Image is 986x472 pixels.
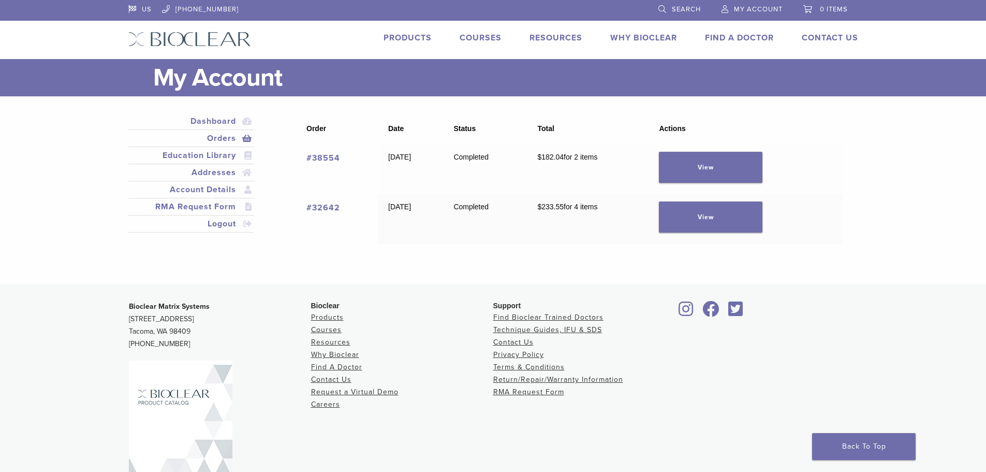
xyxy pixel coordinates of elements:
[130,201,253,213] a: RMA Request Form
[675,307,697,318] a: Bioclear
[306,203,340,213] a: View order number 32642
[537,124,554,133] span: Total
[610,33,677,43] a: Why Bioclear
[699,307,723,318] a: Bioclear
[311,338,350,347] a: Resources
[130,183,253,196] a: Account Details
[130,166,253,179] a: Addresses
[820,5,848,13] span: 0 items
[306,153,340,163] a: View order number 38554
[453,124,476,133] span: Status
[493,388,564,396] a: RMA Request Form
[130,149,253,162] a: Education Library
[311,313,344,322] a: Products
[388,124,404,133] span: Date
[725,307,747,318] a: Bioclear
[311,325,342,334] a: Courses
[306,124,326,133] span: Order
[130,132,253,145] a: Orders
[493,313,604,322] a: Find Bioclear Trained Doctors
[311,350,359,359] a: Why Bioclear
[128,113,255,245] nav: Account pages
[130,218,253,230] a: Logout
[460,33,502,43] a: Courses
[493,375,623,384] a: Return/Repair/Warranty Information
[129,302,210,311] strong: Bioclear Matrix Systems
[444,145,527,194] td: Completed
[311,363,362,371] a: Find A Doctor
[493,350,544,359] a: Privacy Policy
[529,33,582,43] a: Resources
[672,5,701,13] span: Search
[734,5,783,13] span: My Account
[537,203,564,211] span: 233.55
[493,363,565,371] a: Terms & Conditions
[705,33,774,43] a: Find A Doctor
[537,153,564,161] span: 182.04
[129,301,311,350] p: [STREET_ADDRESS] Tacoma, WA 98409 [PHONE_NUMBER]
[493,325,602,334] a: Technique Guides, IFU & SDS
[527,194,649,244] td: for 4 items
[130,115,253,127] a: Dashboard
[802,33,858,43] a: Contact Us
[493,338,534,347] a: Contact Us
[128,32,251,47] img: Bioclear
[384,33,432,43] a: Products
[527,145,649,194] td: for 2 items
[311,400,340,409] a: Careers
[388,203,411,211] time: [DATE]
[812,433,916,460] a: Back To Top
[659,202,762,233] a: View order 32642
[311,375,351,384] a: Contact Us
[388,153,411,161] time: [DATE]
[537,153,541,161] span: $
[659,152,762,183] a: View order 38554
[311,388,399,396] a: Request a Virtual Demo
[537,203,541,211] span: $
[153,59,858,96] h1: My Account
[659,124,685,133] span: Actions
[493,302,521,310] span: Support
[311,302,340,310] span: Bioclear
[444,194,527,244] td: Completed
